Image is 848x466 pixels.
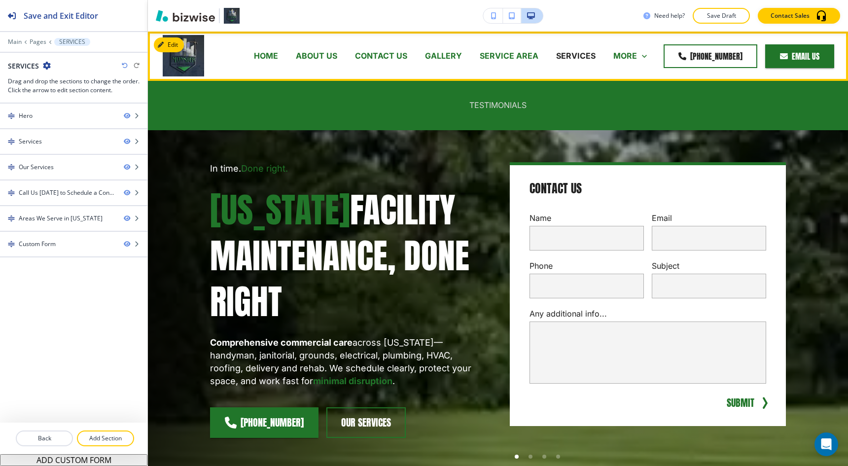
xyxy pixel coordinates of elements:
div: Services [19,137,42,146]
h3: Drag and drop the sections to change the order. Click the arrow to edit section content. [8,77,140,95]
img: Drag [8,241,15,248]
p: Subject [652,260,766,272]
p: TESTIMONIALS [469,100,527,111]
img: Drag [8,189,15,196]
button: SUBMIT [725,395,756,410]
p: ABOUT US [296,50,337,62]
p: Phone [530,260,644,272]
h2: Save and Exit Editor [24,10,98,22]
p: GALLERY [425,50,462,62]
a: [PHONE_NUMBER] [664,44,757,68]
div: Custom Form [19,240,56,249]
button: Our Services [326,407,406,438]
div: Our Services [19,163,54,172]
strong: Comprehensive commercial care [210,337,353,348]
h3: Need help? [654,11,685,20]
img: Bizwise Logo [156,10,215,22]
p: Contact Sales [771,11,810,20]
div: Areas We Serve in Texas [19,214,103,223]
a: Email Us [765,44,834,68]
p: Name [530,213,644,224]
strong: minimal disruption [313,376,392,386]
p: Add Section [78,434,133,443]
span: Done right. [241,163,288,174]
button: Edit [154,37,184,52]
button: Pages [30,38,46,45]
p: SERVICES [556,50,596,62]
p: across [US_STATE]—handyman, janitorial, grounds, electrical, plumbing, HVAC, roofing, delivery an... [210,336,486,388]
p: MORE [613,50,637,62]
p: In time. [210,162,486,175]
p: HOME [254,50,278,62]
img: Drag [8,138,15,145]
a: [PHONE_NUMBER] [210,407,318,438]
h2: SERVICES [8,61,39,71]
button: Back [16,430,73,446]
p: SERVICE AREA [480,50,538,62]
h4: Contact Us [530,181,582,197]
span: [US_STATE] [210,184,350,236]
img: Drag [8,112,15,119]
img: Drag [8,215,15,222]
button: Add Section [77,430,134,446]
button: SERVICES [54,38,90,46]
img: Your Logo [224,8,240,24]
button: Contact Sales [758,8,840,24]
button: Save Draft [693,8,750,24]
button: Main [8,38,22,45]
p: SERVICES [59,38,85,45]
p: Back [17,434,72,443]
p: Any additional info... [530,308,766,320]
img: Drag [8,164,15,171]
p: CONTACT US [355,50,407,62]
h1: Facility Maintenance, Done Right [210,187,486,324]
p: Email [652,213,766,224]
div: Open Intercom Messenger [814,432,838,456]
div: Call Us Today to Schedule a Consultation [19,188,116,197]
div: Hero [19,111,33,120]
p: Save Draft [706,11,737,20]
img: Monster Contractors [163,35,204,76]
